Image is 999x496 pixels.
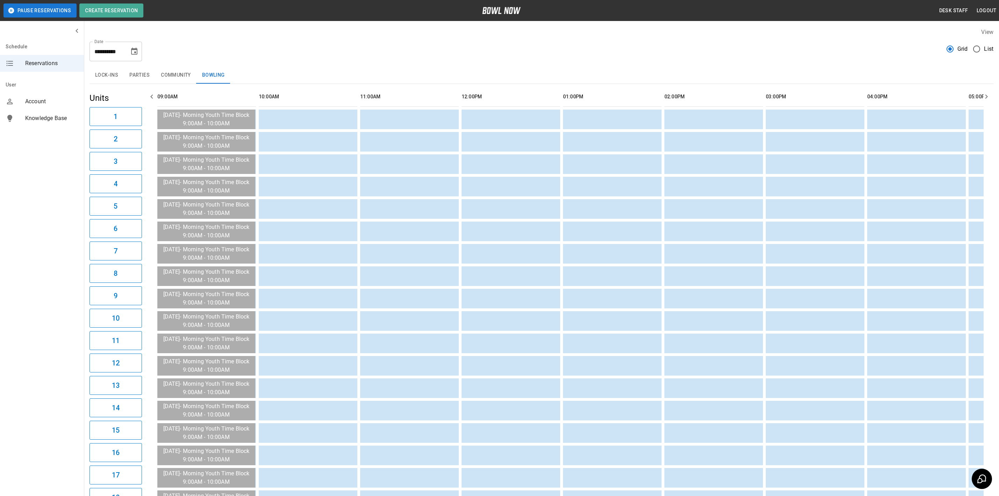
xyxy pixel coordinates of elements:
div: inventory tabs [90,67,993,84]
h6: 3 [114,156,117,167]
button: 10 [90,309,142,328]
button: Parties [124,67,155,84]
span: Account [25,97,78,106]
h6: 6 [114,223,117,234]
h6: 7 [114,245,117,257]
h6: 17 [112,469,120,481]
h6: 12 [112,357,120,369]
button: 7 [90,242,142,260]
span: Reservations [25,59,78,68]
h6: 16 [112,447,120,458]
button: Create Reservation [79,4,143,18]
th: 09:00AM [157,87,256,107]
button: 16 [90,443,142,462]
h6: 9 [114,290,117,301]
button: 13 [90,376,142,395]
span: Knowledge Base [25,114,78,123]
span: List [984,45,993,53]
button: 14 [90,398,142,417]
button: 4 [90,174,142,193]
h6: 2 [114,133,117,145]
button: 9 [90,286,142,305]
h6: 14 [112,402,120,413]
h5: Units [90,92,142,104]
button: Pause Reservations [3,4,77,18]
h6: 11 [112,335,120,346]
button: Desk Staff [936,4,971,17]
button: Logout [974,4,999,17]
button: Choose date, selected date is Oct 4, 2025 [127,44,141,58]
label: View [981,29,993,35]
button: 15 [90,421,142,440]
h6: 4 [114,178,117,189]
button: 12 [90,354,142,372]
button: Lock-ins [90,67,124,84]
button: 11 [90,331,142,350]
button: 6 [90,219,142,238]
h6: 15 [112,425,120,436]
h6: 1 [114,111,117,122]
img: logo [482,7,521,14]
h6: 8 [114,268,117,279]
button: 2 [90,130,142,148]
th: 12:00PM [462,87,560,107]
h6: 10 [112,313,120,324]
button: Community [155,67,197,84]
span: Grid [957,45,968,53]
button: 8 [90,264,142,283]
button: Bowling [197,67,230,84]
button: 3 [90,152,142,171]
button: 17 [90,466,142,484]
h6: 5 [114,201,117,212]
button: 5 [90,197,142,216]
th: 10:00AM [259,87,357,107]
button: 1 [90,107,142,126]
th: 11:00AM [360,87,459,107]
h6: 13 [112,380,120,391]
